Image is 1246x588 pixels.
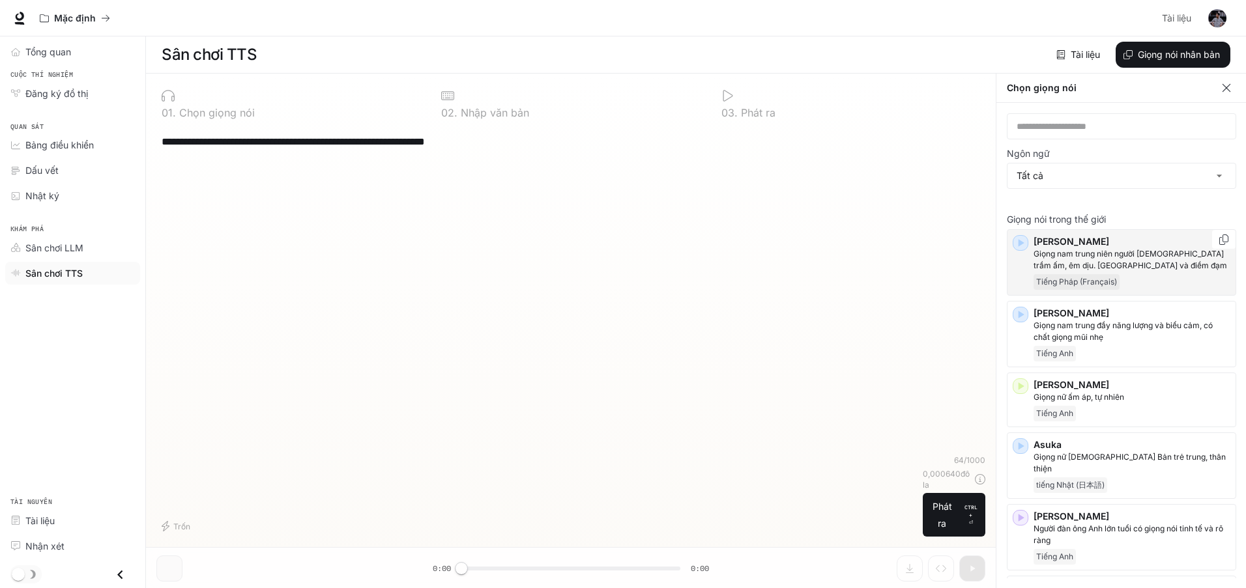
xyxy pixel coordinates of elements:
button: Trốn [156,516,198,537]
p: Giọng nữ Nhật Bản trẻ trung, thân thiện [1034,451,1230,475]
font: Người đàn ông Anh lớn tuổi có giọng nói tinh tế và rõ ràng [1034,524,1223,545]
font: Giọng nam trung niên người [DEMOGRAPHIC_DATA] trầm ấm, êm dịu. [GEOGRAPHIC_DATA] và điềm đạm [1034,249,1227,270]
font: 0 [441,106,448,119]
font: Giọng nói trong thế giới [1007,214,1106,225]
font: [PERSON_NAME] [1034,511,1109,522]
a: Nhật ký [5,184,140,207]
a: Sân chơi LLM [5,236,140,259]
button: Sao chép ID giọng nói [1217,234,1230,245]
font: 3 [728,106,734,119]
a: Bảng điều khiển [5,133,140,156]
font: 0,000640 [923,469,961,479]
font: Đăng ký đồ thị [25,88,88,99]
font: Chọn giọng nói [179,106,255,119]
font: Tiếng Anh [1036,408,1073,418]
p: Người đàn ông Anh lớn tuổi có giọng nói tinh tế và rõ ràng [1034,523,1230,546]
font: ⏎ [969,520,974,525]
font: Tổng quan [25,46,71,57]
font: Tài liệu [25,515,55,526]
button: Đóng ngăn kéo [106,561,135,588]
p: Giọng nam trung niên người Pháp trầm ấm, êm dịu. Bình tĩnh và điềm đạm [1034,248,1230,272]
a: Tài liệu [1054,42,1105,68]
font: Tiếng Anh [1036,348,1073,358]
a: Sân chơi TTS [5,262,140,285]
font: 0 [721,106,728,119]
font: Bảng điều khiển [25,139,94,150]
font: Giọng nữ [DEMOGRAPHIC_DATA] Bản trẻ trung, thân thiện [1034,452,1226,473]
font: Sân chơi TTS [162,45,257,64]
font: . [454,106,457,119]
font: Khám phá [10,225,44,233]
font: Cuộc thí nghiệm [10,70,73,79]
font: 2 [448,106,454,119]
font: Tài nguyên [10,497,52,506]
a: Tổng quan [5,40,140,63]
font: tiếng Nhật (日本語) [1036,480,1105,490]
font: CTRL + [964,504,978,518]
font: Tiếng Anh [1036,552,1073,561]
font: Tài liệu [1071,49,1100,60]
font: [PERSON_NAME] [1034,307,1109,318]
div: Tất cả [1007,163,1236,188]
font: Sân chơi LLM [25,242,83,253]
font: Phát ra [933,501,952,528]
font: [PERSON_NAME] [1034,379,1109,390]
button: Hình đại diện người dùng [1204,5,1230,31]
font: Sân chơi TTS [25,268,83,279]
font: Quan sát [10,122,44,131]
font: / [964,455,966,465]
font: Asuka [1034,439,1062,450]
a: Tài liệu [5,509,140,532]
font: 64 [954,455,964,465]
font: Trốn [173,522,190,531]
font: Phát ra [741,106,775,119]
a: Đăng ký đồ thị [5,82,140,105]
span: Chuyển đổi chế độ tối [12,567,25,581]
a: Nhận xét [5,535,140,557]
font: Giọng nữ ấm áp, tự nhiên [1034,392,1124,402]
button: Giọng nói nhân bản [1116,42,1230,68]
font: . [173,106,176,119]
img: Hình đại diện người dùng [1208,9,1226,27]
font: [PERSON_NAME] [1034,236,1109,247]
font: Tài liệu [1162,12,1191,23]
font: 0 [162,106,168,119]
font: Giọng nói nhân bản [1138,49,1220,60]
p: Giọng nữ ấm áp, tự nhiên [1034,391,1230,403]
a: Dấu vết [5,159,140,182]
font: Dấu vết [25,165,59,176]
font: 1000 [966,455,985,465]
button: Tất cả không gian làm việc [34,5,116,31]
p: Giọng nam trung đầy năng lượng và biểu cảm, có chất giọng mũi nhẹ [1034,320,1230,343]
font: Ngôn ngữ [1007,148,1050,159]
font: Giọng nam trung đầy năng lượng và biểu cảm, có chất giọng mũi nhẹ [1034,320,1213,342]
button: Phát raCTRL +⏎ [923,493,985,537]
font: 1 [168,106,173,119]
font: Nhận xét [25,540,65,552]
font: Mặc định [54,12,96,23]
font: Nhập văn bản [461,106,529,119]
a: Tài liệu [1157,5,1199,31]
font: Tiếng Pháp (Français) [1036,277,1117,287]
font: Nhật ký [25,190,59,201]
font: . [734,106,738,119]
font: Tất cả [1017,170,1043,181]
